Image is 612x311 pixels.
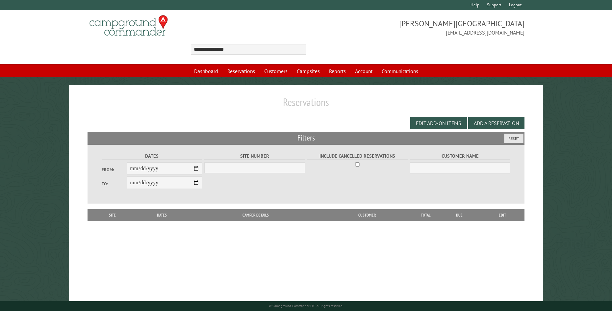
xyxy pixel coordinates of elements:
[293,65,324,77] a: Campsites
[412,209,439,221] th: Total
[306,18,524,37] span: [PERSON_NAME][GEOGRAPHIC_DATA] [EMAIL_ADDRESS][DOMAIN_NAME]
[410,117,467,129] button: Edit Add-on Items
[91,209,134,221] th: Site
[378,65,422,77] a: Communications
[190,65,222,77] a: Dashboard
[468,117,524,129] button: Add a Reservation
[260,65,292,77] a: Customers
[88,13,170,39] img: Campground Commander
[410,152,510,160] label: Customer Name
[480,209,524,221] th: Edit
[204,152,305,160] label: Site Number
[325,65,350,77] a: Reports
[102,167,127,173] label: From:
[102,181,127,187] label: To:
[351,65,376,77] a: Account
[88,132,524,144] h2: Filters
[134,209,190,221] th: Dates
[223,65,259,77] a: Reservations
[504,134,523,143] button: Reset
[190,209,321,221] th: Camper Details
[269,304,343,308] small: © Campground Commander LLC. All rights reserved.
[88,96,524,114] h1: Reservations
[102,152,202,160] label: Dates
[321,209,412,221] th: Customer
[307,152,408,160] label: Include Cancelled Reservations
[439,209,480,221] th: Due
